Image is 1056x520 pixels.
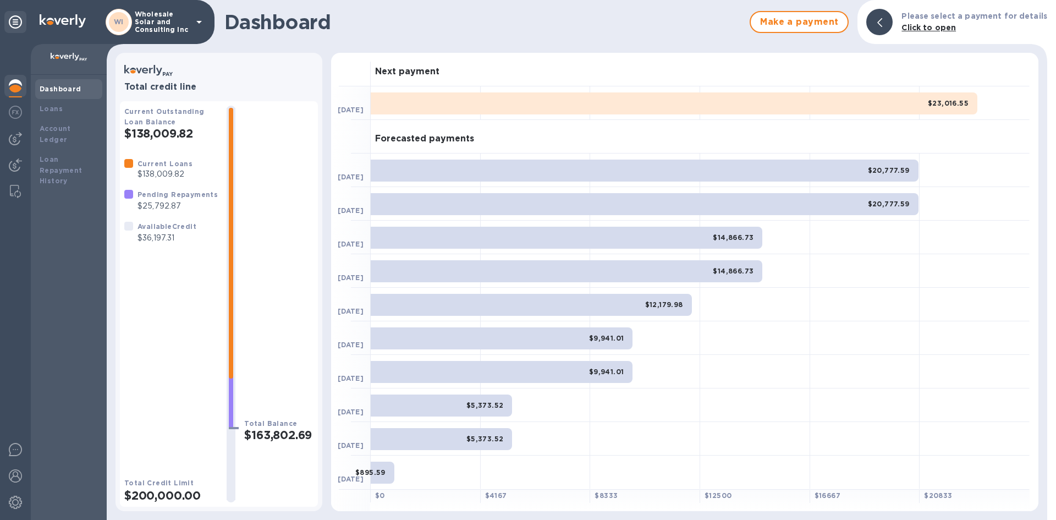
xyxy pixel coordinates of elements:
[713,233,754,242] b: $14,866.73
[124,127,218,140] h2: $138,009.82
[645,300,683,309] b: $12,179.98
[135,10,190,34] p: Wholesale Solar and Consulting Inc
[338,408,364,416] b: [DATE]
[868,166,910,174] b: $20,777.59
[124,107,205,126] b: Current Outstanding Loan Balance
[244,428,313,442] h2: $163,802.69
[338,206,364,215] b: [DATE]
[40,124,71,144] b: Account Ledger
[375,491,385,500] b: $ 0
[928,99,969,107] b: $23,016.55
[589,334,624,342] b: $9,941.01
[375,134,474,144] h3: Forecasted payments
[338,173,364,181] b: [DATE]
[137,190,218,199] b: Pending Repayments
[338,307,364,315] b: [DATE]
[466,435,504,443] b: $5,373.52
[114,18,124,26] b: WI
[466,401,504,409] b: $5,373.52
[589,368,624,376] b: $9,941.01
[868,200,910,208] b: $20,777.59
[750,11,849,33] button: Make a payment
[338,240,364,248] b: [DATE]
[40,85,81,93] b: Dashboard
[40,155,82,185] b: Loan Repayment History
[760,15,839,29] span: Make a payment
[338,273,364,282] b: [DATE]
[375,67,439,77] h3: Next payment
[124,82,313,92] h3: Total credit line
[137,232,196,244] p: $36,197.31
[137,222,196,231] b: Available Credit
[137,160,193,168] b: Current Loans
[124,479,194,487] b: Total Credit Limit
[224,10,744,34] h1: Dashboard
[815,491,840,500] b: $ 16667
[901,23,956,32] b: Click to open
[40,14,86,28] img: Logo
[4,11,26,33] div: Unpin categories
[40,105,63,113] b: Loans
[338,374,364,382] b: [DATE]
[338,106,364,114] b: [DATE]
[244,419,297,428] b: Total Balance
[713,267,754,275] b: $14,866.73
[901,12,1047,20] b: Please select a payment for details
[338,475,364,483] b: [DATE]
[355,468,386,477] b: $895.59
[595,491,618,500] b: $ 8333
[705,491,732,500] b: $ 12500
[124,489,218,502] h2: $200,000.00
[9,106,22,119] img: Foreign exchange
[338,341,364,349] b: [DATE]
[137,168,193,180] p: $138,009.82
[338,441,364,450] b: [DATE]
[924,491,952,500] b: $ 20833
[137,200,218,212] p: $25,792.87
[485,491,507,500] b: $ 4167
